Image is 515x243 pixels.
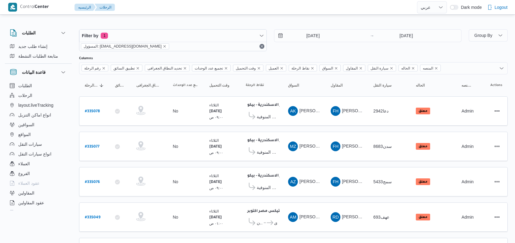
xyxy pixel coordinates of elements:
button: الفروع [7,169,69,178]
span: المقاول [343,65,365,71]
span: الطلبات [18,82,32,89]
a: #335078 [85,107,100,115]
span: العملاء [18,160,30,167]
b: [DATE] [209,145,222,149]
b: # 335078 [85,109,100,114]
span: سيارة النقل [373,83,391,88]
span: المنصه [420,65,441,71]
span: انواع سيارات النقل [18,150,51,158]
button: Remove نقاط الرحلة from selection in this group [311,66,314,70]
div: No [173,144,178,149]
span: انواع اماكن التنزيل [18,111,51,119]
button: Remove رقم الرحلة from selection in this group [102,66,106,70]
span: السواقين [18,121,34,128]
span: تحديد النطاق الجغرافى [136,83,162,88]
span: دعا2942 [373,109,388,113]
button: Remove الحاله from selection in this group [411,66,415,70]
b: معلق [419,180,427,184]
span: المواقع [18,131,31,138]
span: وقت التحميل [233,65,263,71]
span: [PERSON_NAME] [299,144,334,148]
b: اجيليتى لوجيستيكس مصر اكتوبر [247,209,305,213]
span: السواق [288,83,299,88]
button: سيارة النقل [371,80,407,90]
span: سيارة النقل [371,65,388,72]
span: Group By [474,33,492,38]
button: متابعة الطلبات النشطة [7,51,69,61]
button: السواق [286,80,322,90]
span: [PERSON_NAME]ه تربو [342,108,387,113]
span: المقاول [331,83,343,88]
div: No [173,108,178,114]
button: Remove [258,43,266,50]
span: رقم الرحلة; Sorted in descending order [85,83,98,88]
small: الثلاثاء [209,174,219,178]
span: تجميع عدد الوحدات [173,83,198,88]
button: تحديد النطاق الجغرافى [134,80,164,90]
span: FH [333,177,339,187]
b: مخزن فرونت دور الاسكندرية - بيكو [247,103,310,107]
b: # 335077 [85,145,99,149]
small: الثلاثاء [209,103,219,107]
span: عقود العملاء [18,180,40,187]
span: تحديد النطاق الجغرافى [148,65,182,72]
span: AM [290,212,297,222]
span: [PERSON_NAME]ه تربو [342,179,387,184]
span: Admin [461,144,474,149]
button: إنشاء طلب جديد [7,41,69,51]
div: Muhammad Zkaraia Ghrib Muhammad [288,141,298,151]
span: AK [290,106,296,116]
span: Admin [461,179,474,184]
span: [PERSON_NAME] [299,214,334,219]
span: Admin [461,215,474,220]
button: Remove سيارة النقل from selection in this group [390,66,393,70]
button: الطلبات [7,81,69,91]
div: Aiamun Zkaraia Ghrib Muhammad [288,177,298,187]
span: FH [333,106,339,116]
button: الرحلات [7,91,69,100]
button: سيارات النقل [7,139,69,149]
a: #335076 [85,178,100,186]
div: Ftha Hassan Jlal Abo Alhassan Shrkah Trabo [331,177,340,187]
span: نقاط الرحلة [291,65,309,72]
span: العميل [266,65,286,71]
button: Logout [485,1,510,13]
span: تجميع عدد الوحدات [195,65,223,72]
button: الحاله [413,80,453,90]
button: Actions [492,177,502,187]
span: Logout [495,4,508,11]
div: Abadalrahaiam Muhammad Hamid Abadalltaif [288,212,298,222]
button: Remove المقاول from selection in this group [359,66,363,70]
h3: الطلبات [22,29,36,37]
span: الفروع [18,170,30,177]
b: [DATE] [209,216,222,220]
button: انواع سيارات النقل [7,149,69,159]
span: عهف693 [373,215,389,220]
span: سيارات النقل [18,141,42,148]
span: تحديد النطاق الجغرافى [145,65,190,71]
label: Columns [79,56,93,61]
span: المنصه [423,65,433,72]
button: Remove العميل from selection in this group [280,66,284,70]
div: Rajh Dhba Muhni Msaad [331,212,340,222]
b: مخزن فرونت دور الاسكندرية - بيكو [247,174,310,178]
b: [DATE] [209,180,222,184]
span: سيارة النقل [368,65,396,71]
span: عقود المقاولين [18,199,44,206]
span: FH [333,141,339,151]
span: الحاله [416,83,425,88]
span: معلق [416,143,430,150]
span: سدن8683 [373,144,391,149]
span: Admin [461,109,474,113]
b: معلق [419,109,427,113]
span: رقم الرحلة [84,65,101,72]
small: الثلاثاء [209,138,219,142]
svg: Sorted in descending order [99,83,104,88]
span: تطبيق السائق [113,65,134,72]
span: 1 active filters [101,33,108,39]
span: تطبيق السائق [115,83,125,88]
span: مول البركة قويسنا - المنوفية [257,148,277,156]
span: [PERSON_NAME]ه تربو [342,144,387,148]
h3: قاعدة البيانات [22,69,46,76]
div: قاعدة البيانات [5,81,72,213]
